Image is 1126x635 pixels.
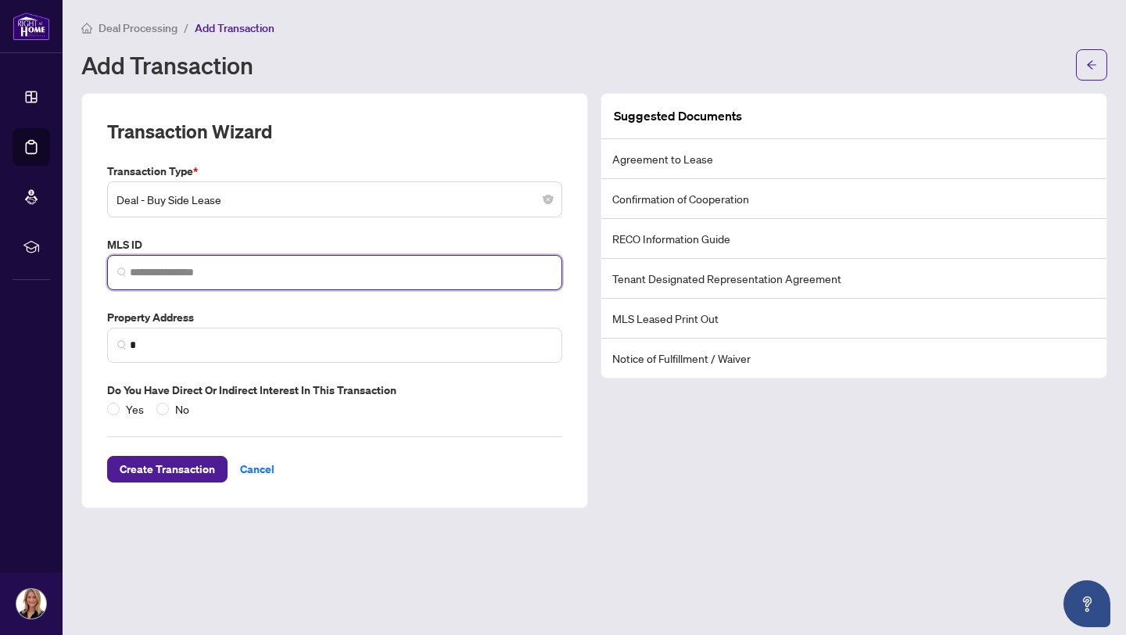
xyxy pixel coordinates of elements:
[614,106,742,126] article: Suggested Documents
[81,52,253,77] h1: Add Transaction
[99,21,178,35] span: Deal Processing
[601,339,1106,378] li: Notice of Fulfillment / Waiver
[107,382,562,399] label: Do you have direct or indirect interest in this transaction
[107,236,562,253] label: MLS ID
[81,23,92,34] span: home
[120,457,215,482] span: Create Transaction
[601,299,1106,339] li: MLS Leased Print Out
[601,259,1106,299] li: Tenant Designated Representation Agreement
[16,589,46,619] img: Profile Icon
[13,12,50,41] img: logo
[117,267,127,277] img: search_icon
[107,163,562,180] label: Transaction Type
[107,456,228,483] button: Create Transaction
[195,21,274,35] span: Add Transaction
[1063,580,1110,627] button: Open asap
[228,456,287,483] button: Cancel
[120,400,150,418] span: Yes
[601,219,1106,259] li: RECO Information Guide
[184,19,188,37] li: /
[117,185,553,214] span: Deal - Buy Side Lease
[1086,59,1097,70] span: arrow-left
[169,400,195,418] span: No
[240,457,274,482] span: Cancel
[601,179,1106,219] li: Confirmation of Cooperation
[601,139,1106,179] li: Agreement to Lease
[107,309,562,326] label: Property Address
[117,340,127,350] img: search_icon
[543,195,553,204] span: close-circle
[107,119,272,144] h2: Transaction Wizard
